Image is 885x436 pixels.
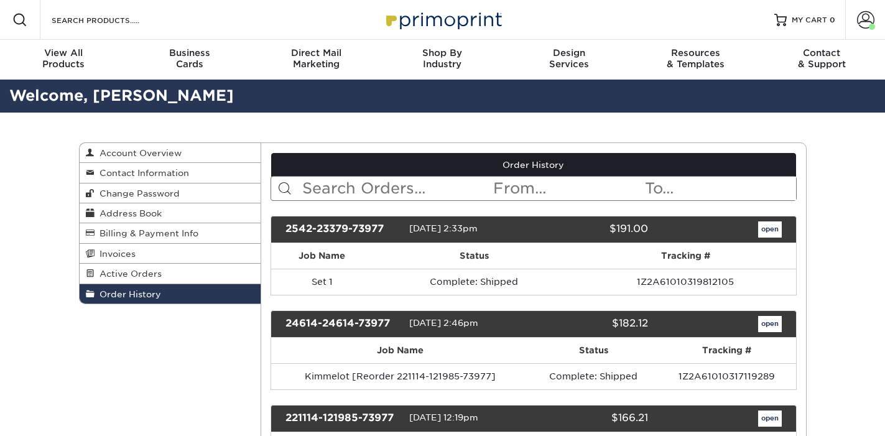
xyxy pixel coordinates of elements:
a: Contact Information [80,163,261,183]
a: open [758,221,782,238]
span: [DATE] 12:19pm [409,412,478,422]
input: Search Orders... [301,177,492,200]
a: open [758,316,782,332]
span: Order History [95,289,161,299]
span: Address Book [95,208,162,218]
div: & Templates [632,47,758,70]
span: [DATE] 2:33pm [409,223,478,233]
a: Order History [271,153,796,177]
td: Complete: Shipped [373,269,575,295]
td: 1Z2A61010319812105 [575,269,795,295]
a: Change Password [80,183,261,203]
a: DesignServices [506,40,632,80]
a: Address Book [80,203,261,223]
span: Contact Information [95,168,189,178]
div: Cards [126,47,253,70]
a: Account Overview [80,143,261,163]
a: Direct MailMarketing [253,40,379,80]
div: & Support [759,47,885,70]
th: Tracking # [575,243,795,269]
span: 0 [830,16,835,24]
span: Billing & Payment Info [95,228,198,238]
a: open [758,410,782,427]
a: Resources& Templates [632,40,758,80]
span: MY CART [792,15,827,26]
div: Industry [379,47,506,70]
td: 1Z2A61010317119289 [657,363,795,389]
div: 221114-121985-73977 [276,410,409,427]
span: Direct Mail [253,47,379,58]
span: Change Password [95,188,180,198]
div: 2542-23379-73977 [276,221,409,238]
td: Complete: Shipped [529,363,657,389]
div: 24614-24614-73977 [276,316,409,332]
a: Contact& Support [759,40,885,80]
th: Status [529,338,657,363]
span: Account Overview [95,148,182,158]
th: Status [373,243,575,269]
td: Kimmelot [Reorder 221114-121985-73977] [271,363,529,389]
div: Services [506,47,632,70]
th: Job Name [271,338,529,363]
div: $166.21 [524,410,657,427]
span: Invoices [95,249,136,259]
a: Shop ByIndustry [379,40,506,80]
img: Primoprint [381,6,505,33]
a: Invoices [80,244,261,264]
div: Marketing [253,47,379,70]
input: To... [644,177,795,200]
span: Contact [759,47,885,58]
th: Tracking # [657,338,795,363]
span: Resources [632,47,758,58]
a: Billing & Payment Info [80,223,261,243]
div: $182.12 [524,316,657,332]
input: From... [492,177,644,200]
span: Design [506,47,632,58]
input: SEARCH PRODUCTS..... [50,12,172,27]
span: Active Orders [95,269,162,279]
th: Job Name [271,243,373,269]
td: Set 1 [271,269,373,295]
a: BusinessCards [126,40,253,80]
div: $191.00 [524,221,657,238]
a: Order History [80,284,261,304]
a: Active Orders [80,264,261,284]
span: [DATE] 2:46pm [409,318,478,328]
span: Shop By [379,47,506,58]
span: Business [126,47,253,58]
